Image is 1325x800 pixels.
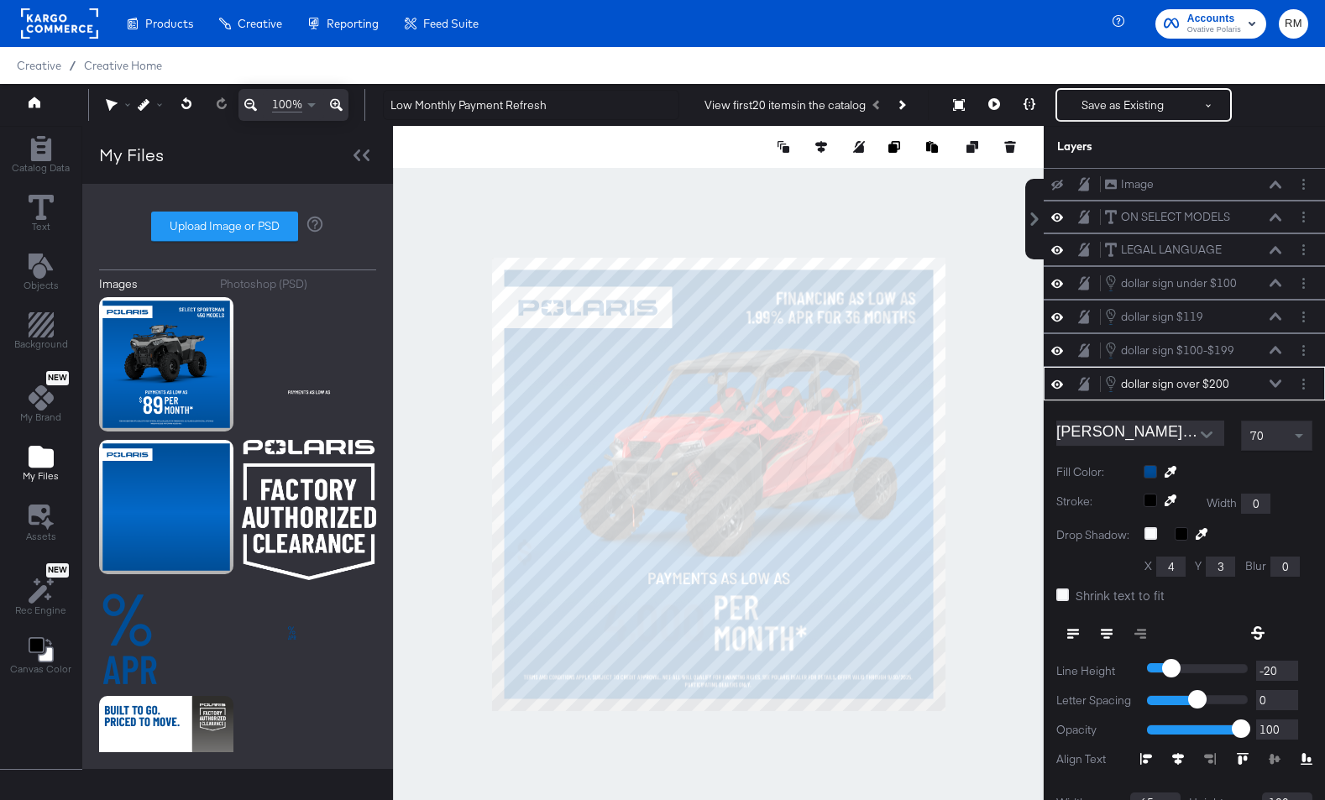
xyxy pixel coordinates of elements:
[889,90,913,120] button: Next Product
[1056,464,1131,480] label: Fill Color:
[16,499,66,548] button: Assets
[1104,307,1204,326] button: dollar sign $119
[99,276,207,292] button: Images
[1295,175,1312,193] button: Layer Options
[1076,587,1165,604] span: Shrink text to fit
[99,143,164,167] div: My Files
[238,17,282,30] span: Creative
[26,530,56,543] span: Assets
[145,17,193,30] span: Products
[13,441,69,489] button: Add Files
[1104,341,1235,359] button: dollar sign $100-$199
[17,59,61,72] span: Creative
[1286,14,1301,34] span: RM
[327,17,379,30] span: Reporting
[12,161,70,175] span: Catalog Data
[32,220,50,233] span: Text
[5,559,76,622] button: NewRec Engine
[1056,693,1134,708] label: Letter Spacing
[99,276,138,292] div: Images
[272,97,302,112] span: 100%
[18,191,64,238] button: Text
[4,309,78,357] button: Add Rectangle
[220,276,377,292] button: Photoshop (PSD)
[1207,495,1237,511] label: Width
[23,469,59,483] span: My Files
[888,139,905,155] button: Copy image
[14,337,68,351] span: Background
[1121,275,1237,291] div: dollar sign under $100
[1056,494,1131,514] label: Stroke:
[926,139,943,155] button: Paste image
[1104,241,1223,259] button: LEGAL LANGUAGE
[1195,558,1202,574] label: Y
[423,17,479,30] span: Feed Suite
[1121,176,1154,192] div: Image
[24,279,59,292] span: Objects
[1104,175,1155,193] button: Image
[1155,9,1266,39] button: AccountsOvative Polaris
[1144,558,1152,574] label: X
[13,249,69,297] button: Add Text
[61,59,84,72] span: /
[1057,90,1188,120] button: Save as Existing
[1057,139,1228,154] div: Layers
[15,604,66,617] span: Rec Engine
[20,410,61,424] span: My Brand
[1104,208,1231,226] button: ON SELECT MODELS
[1295,342,1312,359] button: Layer Options
[926,141,938,153] svg: Paste image
[1056,722,1134,738] label: Opacity
[1245,558,1266,574] label: Blur
[1121,242,1222,258] div: LEGAL LANGUAGE
[220,276,307,292] div: Photoshop (PSD)
[704,97,866,113] div: View first 20 items in the catalog
[1104,374,1230,393] button: dollar sign over $200
[46,565,69,576] span: New
[1056,663,1134,679] label: Line Height
[2,132,80,180] button: Add Rectangle
[10,662,71,676] span: Canvas Color
[46,373,69,384] span: New
[1295,275,1312,292] button: Layer Options
[1194,422,1219,447] button: Open
[1295,308,1312,326] button: Layer Options
[1187,10,1241,28] span: Accounts
[1187,24,1241,37] span: Ovative Polaris
[1056,751,1140,767] label: Align Text
[1121,376,1229,392] div: dollar sign over $200
[84,59,162,72] a: Creative Home
[1295,375,1312,393] button: Layer Options
[1121,342,1234,358] div: dollar sign $100-$199
[1121,309,1203,325] div: dollar sign $119
[1279,9,1308,39] button: RM
[1121,209,1230,225] div: ON SELECT MODELS
[1104,274,1238,292] button: dollar sign under $100
[1250,428,1264,443] span: 70
[888,141,900,153] svg: Copy image
[1295,208,1312,226] button: Layer Options
[10,368,71,430] button: NewMy Brand
[1295,241,1312,259] button: Layer Options
[1056,527,1132,543] label: Drop Shadow:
